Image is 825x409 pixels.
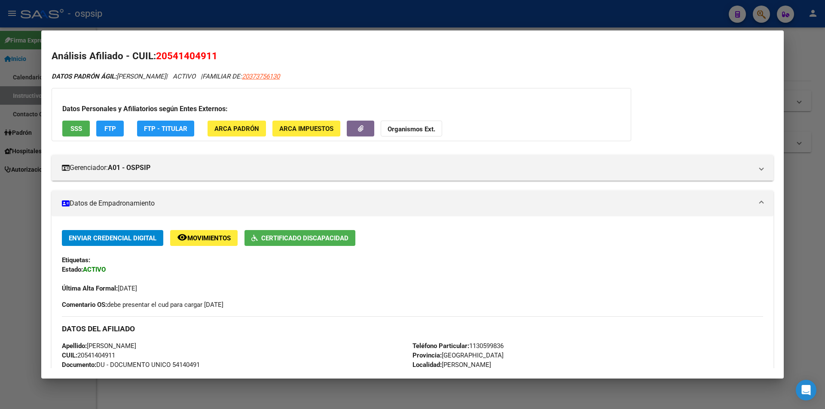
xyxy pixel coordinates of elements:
[272,121,340,136] button: ARCA Impuestos
[62,230,163,246] button: Enviar Credencial Digital
[62,198,753,209] mat-panel-title: Datos de Empadronamiento
[214,125,259,133] span: ARCA Padrón
[69,234,156,242] span: Enviar Credencial Digital
[177,232,187,242] mat-icon: remove_red_eye
[62,300,223,309] span: debe presentar el cud para cargar [DATE]
[412,342,469,350] strong: Teléfono Particular:
[388,125,435,133] strong: Organismos Ext.
[412,351,504,359] span: [GEOGRAPHIC_DATA]
[137,121,194,136] button: FTP - Titular
[62,361,200,369] span: DU - DOCUMENTO UNICO 54140491
[52,191,773,216] mat-expansion-panel-header: Datos de Empadronamiento
[104,125,116,133] span: FTP
[52,49,773,64] h2: Análisis Afiliado - CUIL:
[279,125,333,133] span: ARCA Impuestos
[62,361,96,369] strong: Documento:
[156,50,217,61] span: 20541404911
[62,121,90,136] button: SSS
[62,285,118,292] strong: Última Alta Formal:
[52,155,773,181] mat-expansion-panel-header: Gerenciador:A01 - OSPSIP
[412,361,442,369] strong: Localidad:
[170,230,238,246] button: Movimientos
[70,125,82,133] span: SSS
[242,73,280,80] span: 20373756130
[244,230,355,246] button: Certificado Discapacidad
[412,342,504,350] span: 1130599836
[62,285,137,292] span: [DATE]
[96,121,124,136] button: FTP
[52,73,280,80] i: | ACTIVO |
[144,125,187,133] span: FTP - Titular
[62,301,107,309] strong: Comentario OS:
[62,104,620,114] h3: Datos Personales y Afiliatorios según Entes Externos:
[62,342,87,350] strong: Apellido:
[52,73,166,80] span: [PERSON_NAME]
[108,163,150,173] strong: A01 - OSPSIP
[83,266,106,273] strong: ACTIVO
[62,342,136,350] span: [PERSON_NAME]
[796,380,816,400] div: Open Intercom Messenger
[261,234,348,242] span: Certificado Discapacidad
[62,266,83,273] strong: Estado:
[381,121,442,136] button: Organismos Ext.
[62,351,77,359] strong: CUIL:
[208,121,266,136] button: ARCA Padrón
[62,256,90,264] strong: Etiquetas:
[202,73,280,80] span: FAMILIAR DE:
[412,351,442,359] strong: Provincia:
[62,324,763,333] h3: DATOS DEL AFILIADO
[62,163,753,173] mat-panel-title: Gerenciador:
[62,351,115,359] span: 20541404911
[412,361,491,369] span: [PERSON_NAME]
[187,234,231,242] span: Movimientos
[52,73,116,80] strong: DATOS PADRÓN ÁGIL:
